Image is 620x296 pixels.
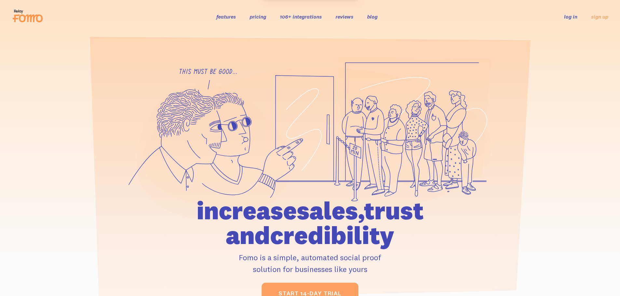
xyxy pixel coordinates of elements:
a: 106+ integrations [280,13,322,20]
a: log in [564,13,577,20]
a: reviews [336,13,353,20]
p: Fomo is a simple, automated social proof solution for businesses like yours [159,251,461,275]
h1: increase sales, trust and credibility [159,198,461,248]
a: sign up [591,13,608,20]
a: blog [367,13,378,20]
a: pricing [250,13,266,20]
a: features [216,13,236,20]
